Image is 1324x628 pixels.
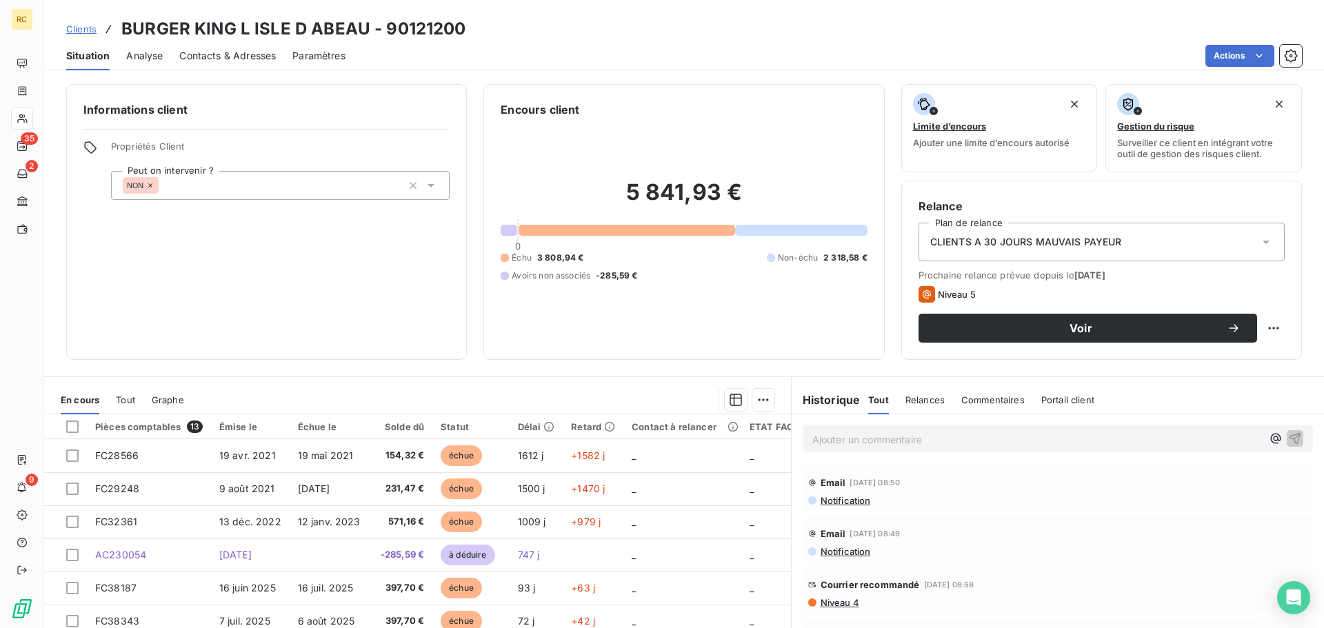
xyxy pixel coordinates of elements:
span: +979 j [571,516,601,527]
span: Analyse [126,49,163,63]
div: Échue le [298,421,361,432]
div: Solde dû [377,421,425,432]
button: Voir [919,314,1257,343]
span: _ [750,516,754,527]
h2: 5 841,93 € [501,179,867,220]
span: +42 j [571,615,595,627]
span: Courrier recommandé [821,579,920,590]
span: 0 [515,241,521,252]
span: 19 avr. 2021 [219,449,276,461]
input: Ajouter une valeur [159,179,170,192]
span: 6 août 2025 [298,615,355,627]
span: échue [441,478,482,499]
span: 9 août 2021 [219,483,275,494]
h6: Encours client [501,101,579,118]
button: Actions [1205,45,1274,67]
span: FC38187 [95,582,137,594]
span: 12 janv. 2023 [298,516,361,527]
h6: Informations client [83,101,450,118]
span: FC32361 [95,516,137,527]
span: _ [632,615,636,627]
span: 154,32 € [377,449,425,463]
span: 1500 j [518,483,545,494]
h6: Relance [919,198,1285,214]
span: 3 808,94 € [537,252,584,264]
span: Email [821,477,846,488]
span: FC28566 [95,449,139,461]
div: Open Intercom Messenger [1277,581,1310,614]
span: 16 juin 2025 [219,582,276,594]
span: Propriétés Client [111,141,450,160]
span: Niveau 5 [938,289,976,300]
span: Ajouter une limite d’encours autorisé [913,137,1070,148]
span: 72 j [518,615,535,627]
span: Niveau 4 [819,597,859,608]
span: [DATE] 08:58 [924,580,974,589]
span: Graphe [152,394,184,405]
span: Tout [116,394,135,405]
span: _ [632,516,636,527]
span: 16 juil. 2025 [298,582,354,594]
span: [DATE] 08:50 [850,478,900,487]
h3: BURGER KING L ISLE D ABEAU - 90121200 [121,17,466,41]
span: Notification [819,546,871,557]
span: +1470 j [571,483,605,494]
button: Limite d’encoursAjouter une limite d’encours autorisé [901,84,1098,172]
a: Clients [66,22,97,36]
span: _ [632,449,636,461]
span: 19 mai 2021 [298,449,354,461]
span: 397,70 € [377,614,425,628]
span: Prochaine relance prévue depuis le [919,270,1285,281]
div: Contact à relancer [632,421,733,432]
span: 7 juil. 2025 [219,615,270,627]
span: Portail client [1041,394,1094,405]
span: Avoirs non associés [512,270,590,282]
span: +63 j [571,582,595,594]
div: Délai [518,421,555,432]
span: 397,70 € [377,581,425,595]
span: 231,47 € [377,482,425,496]
span: 2 [26,160,38,172]
div: Pièces comptables [95,421,203,433]
span: Limite d’encours [913,121,986,132]
img: Logo LeanPay [11,598,33,620]
span: [DATE] [219,549,252,560]
span: _ [750,615,754,627]
span: Relances [905,394,945,405]
span: Commentaires [961,394,1025,405]
span: Clients [66,23,97,34]
span: Surveiller ce client en intégrant votre outil de gestion des risques client. [1117,137,1290,159]
span: Situation [66,49,110,63]
span: 13 [187,421,203,433]
span: [DATE] 08:49 [850,529,900,538]
span: Non-échu [778,252,818,264]
span: _ [750,483,754,494]
span: FC38343 [95,615,139,627]
span: _ [750,582,754,594]
span: CLIENTS A 30 JOURS MAUVAIS PAYEUR [930,235,1122,249]
div: ETAT FACTURE CHEZ LE CLIENT [750,421,896,432]
div: RC [11,8,33,30]
span: _ [750,549,754,560]
span: 747 j [518,549,540,560]
span: Voir [935,323,1227,334]
span: 93 j [518,582,536,594]
span: 1612 j [518,449,544,461]
span: échue [441,445,482,466]
span: Notification [819,495,871,506]
span: Tout [868,394,889,405]
span: échue [441,511,482,532]
span: _ [632,483,636,494]
span: FC29248 [95,483,139,494]
span: à déduire [441,545,494,565]
button: Gestion du risqueSurveiller ce client en intégrant votre outil de gestion des risques client. [1105,84,1302,172]
span: Échu [512,252,532,264]
div: Statut [441,421,501,432]
div: Retard [571,421,615,432]
span: 2 318,58 € [823,252,867,264]
span: 35 [21,132,38,145]
span: _ [750,449,754,461]
span: NON [127,181,143,190]
div: Émise le [219,421,281,432]
span: En cours [61,394,99,405]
